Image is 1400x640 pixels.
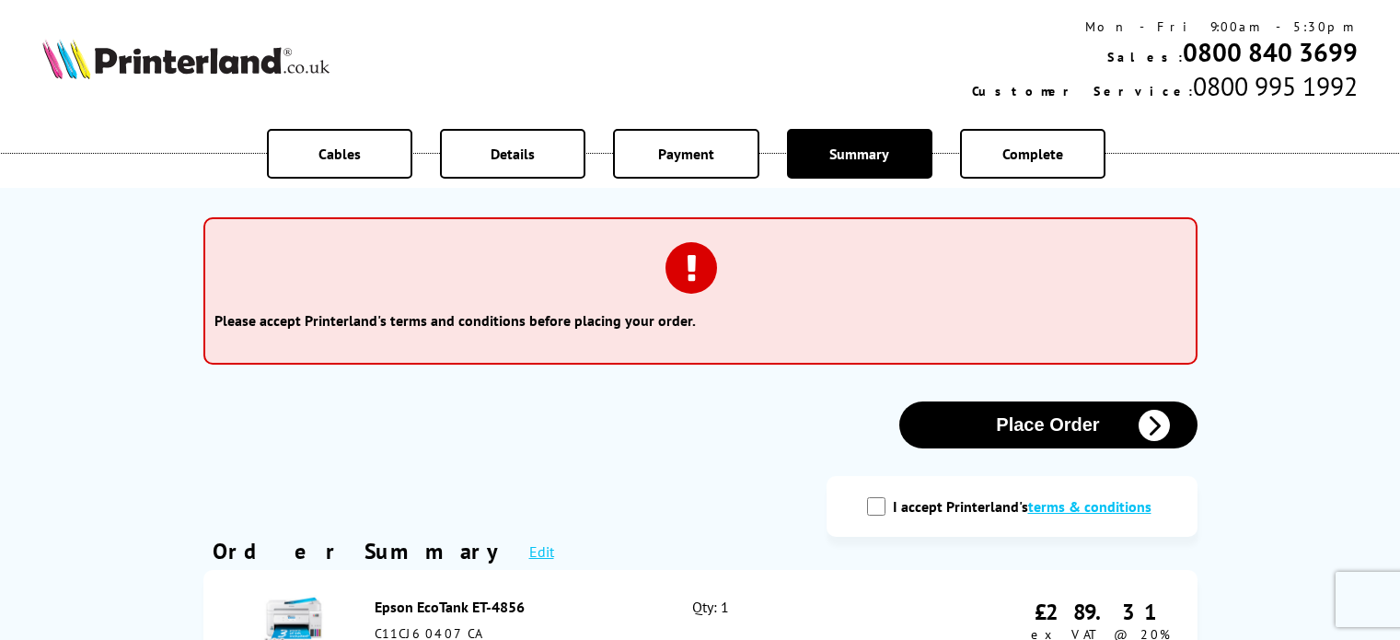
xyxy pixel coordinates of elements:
[318,145,361,163] span: Cables
[972,83,1193,99] span: Customer Service:
[1028,497,1151,516] a: modal_tc
[1107,49,1183,65] span: Sales:
[214,311,1186,330] li: Please accept Printerland's terms and conditions before placing your order.
[658,145,714,163] span: Payment
[829,145,889,163] span: Summary
[893,497,1161,516] label: I accept Printerland's
[491,145,535,163] span: Details
[42,39,330,79] img: Printerland Logo
[529,542,554,561] a: Edit
[375,598,653,616] div: Epson EcoTank ET-4856
[899,401,1198,448] button: Place Order
[1193,69,1358,103] span: 0800 995 1992
[972,18,1358,35] div: Mon - Fri 9:00am - 5:30pm
[1183,35,1358,69] a: 0800 840 3699
[1002,145,1063,163] span: Complete
[213,537,511,565] div: Order Summary
[1031,598,1170,626] div: £289.31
